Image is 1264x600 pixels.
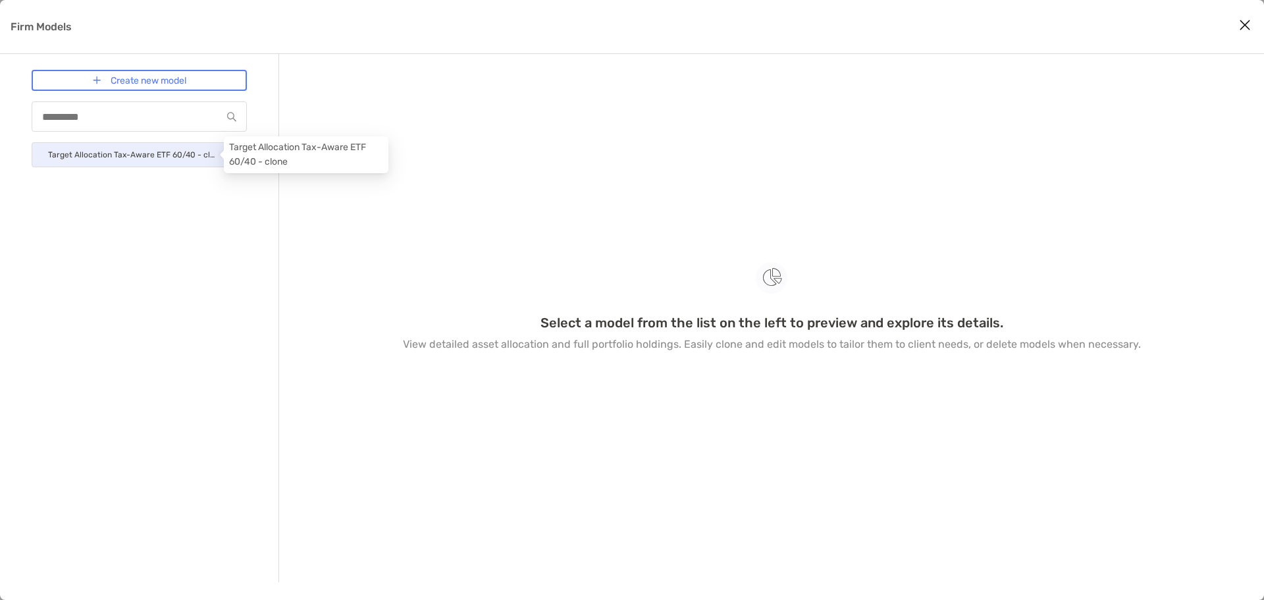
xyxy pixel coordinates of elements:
p: Firm Models [11,18,72,35]
div: Target Allocation Tax-Aware ETF 60/40 - clone [224,136,388,173]
p: Target Allocation Tax-Aware ETF 60/40 - clone [48,147,216,163]
button: Close modal [1235,16,1255,36]
a: Create new model [32,70,247,91]
h3: Select a model from the list on the left to preview and explore its details. [540,315,1003,331]
p: View detailed asset allocation and full portfolio holdings. Easily clone and edit models to tailo... [403,336,1141,352]
img: input icon [227,112,236,122]
a: Target Allocation Tax-Aware ETF 60/40 - clone [32,142,247,167]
